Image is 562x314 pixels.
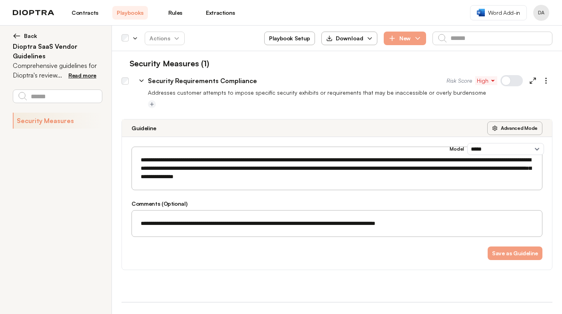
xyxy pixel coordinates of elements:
[148,100,156,108] button: Add tag
[24,32,37,40] span: Back
[148,89,552,97] p: Addresses customer attempts to impose specific security exhibits or requirements that may be inac...
[13,42,102,61] h2: Dioptra SaaS Vendor Guidelines
[13,61,102,80] p: Comprehensive guidelines for Dioptra's review
[488,9,520,17] span: Word Add-in
[57,71,62,79] span: ...
[450,146,464,152] h3: Model
[477,77,496,85] span: High
[470,5,527,20] a: Word Add-in
[488,246,542,260] button: Save as Guideline
[477,9,485,16] img: word
[321,32,377,45] button: Download
[145,32,185,45] button: Actions
[132,200,542,208] h3: Comments (Optional)
[132,124,156,132] h3: Guideline
[487,121,542,135] button: Advanced Mode
[384,32,426,45] button: New
[112,6,148,20] a: Playbooks
[446,77,472,85] span: Risk Score
[533,5,549,21] button: Profile menu
[203,6,238,20] a: Extractions
[122,35,129,42] div: Select all
[13,113,102,129] button: Security Measures
[68,72,96,79] span: Read more
[157,6,193,20] a: Rules
[326,34,363,42] div: Download
[264,32,315,45] button: Playbook Setup
[122,58,209,70] h1: Security Measures (1)
[475,76,497,85] button: High
[148,76,257,85] p: Security Requirements Compliance
[143,31,186,46] span: Actions
[67,6,103,20] a: Contracts
[13,32,102,40] button: Back
[467,143,544,155] select: Model
[13,10,54,16] img: logo
[13,32,21,40] img: left arrow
